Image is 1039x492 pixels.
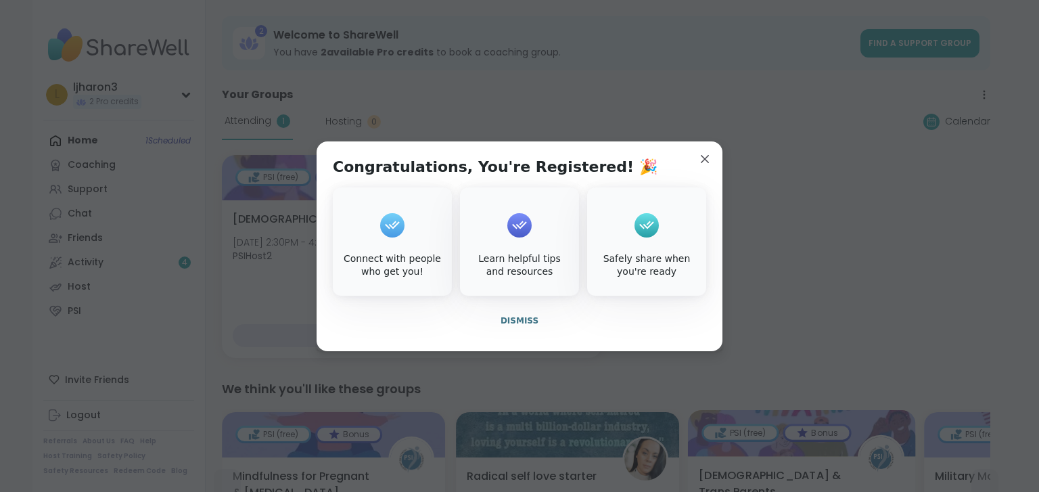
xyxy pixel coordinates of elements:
[333,158,657,177] h1: Congratulations, You're Registered! 🎉
[333,307,706,335] button: Dismiss
[336,252,449,279] div: Connect with people who get you!
[463,252,576,279] div: Learn helpful tips and resources
[501,316,538,326] span: Dismiss
[590,252,703,279] div: Safely share when you're ready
